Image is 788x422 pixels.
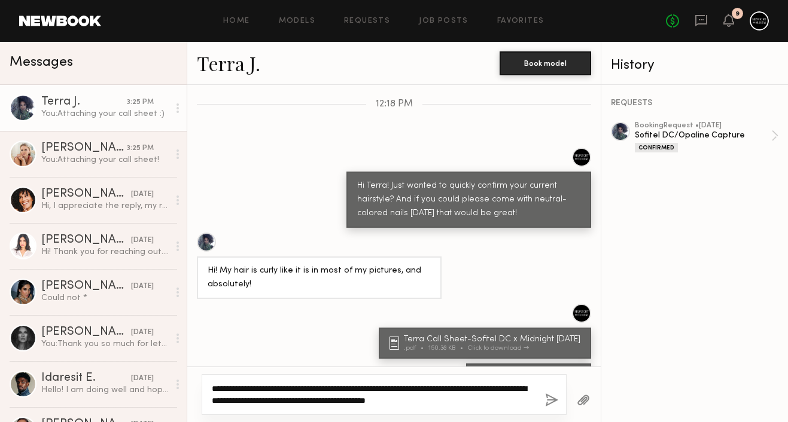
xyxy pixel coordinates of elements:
button: Book model [500,51,591,75]
div: Idaresit E. [41,372,131,384]
a: Book model [500,57,591,68]
div: 150.38 KB [428,345,468,351]
div: History [611,59,778,72]
a: Terra J. [197,50,260,76]
div: Click to download [468,345,529,351]
span: 12:18 PM [376,99,413,109]
div: Hi Terra! Just wanted to quickly confirm your current hairstyle? And if you could please come wit... [357,179,580,221]
a: Favorites [497,17,544,25]
div: REQUESTS [611,99,778,108]
div: [DATE] [131,281,154,292]
a: Requests [344,17,390,25]
div: Hello! I am doing well and hope the same for you. I can also confirm that I am interested and ava... [41,384,169,396]
div: [PERSON_NAME] [41,142,127,154]
div: 3:25 PM [127,97,154,108]
div: Hi! Thank you for reaching out. What time would the photoshoot be at? Is this a paid opportunity? [41,246,169,258]
div: booking Request • [DATE] [635,122,771,130]
div: You: Attaching your call sheet! [41,154,169,166]
div: [PERSON_NAME] [41,188,131,200]
div: You: Thank you so much for letting me know! [41,338,169,350]
div: [DATE] [131,327,154,338]
a: Terra Call Sheet-Sofitel DC x Midnight [DATE].pdf150.38 KBClick to download [390,335,584,351]
a: bookingRequest •[DATE]Sofitel DC/Opaline CaptureConfirmed [635,122,778,152]
a: Models [279,17,315,25]
div: You: Attaching your call sheet :) [41,108,169,120]
div: [DATE] [131,235,154,246]
div: Terra J. [41,96,127,108]
div: [DATE] [131,189,154,200]
div: Hi! My hair is curly like it is in most of my pictures, and absolutely! [208,264,431,292]
div: [DATE] [131,373,154,384]
div: [PERSON_NAME] [41,280,131,292]
div: Could not * [41,292,169,304]
div: .pdf [404,345,428,351]
div: 3:25 PM [127,143,154,154]
div: Hi, I appreciate the reply, my rate is $120 hourly for this kind of shoot, $500 doesn’t quite cov... [41,200,169,212]
div: [PERSON_NAME] [41,234,131,246]
div: Confirmed [635,143,678,152]
a: Home [223,17,250,25]
a: Job Posts [419,17,468,25]
div: Sofitel DC/Opaline Capture [635,130,771,141]
div: Terra Call Sheet-Sofitel DC x Midnight [DATE] [404,335,584,344]
span: Messages [10,56,73,69]
div: [PERSON_NAME] [41,326,131,338]
div: 9 [735,11,740,17]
